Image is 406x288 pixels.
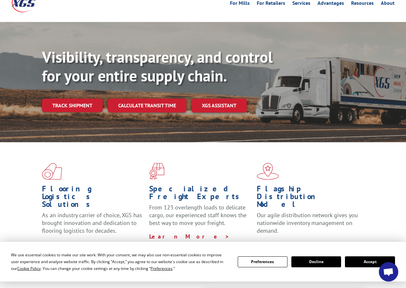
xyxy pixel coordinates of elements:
[42,185,144,211] h1: Flooring Logistics Solutions
[257,240,337,248] a: Learn More >
[149,185,252,204] h1: Specialized Freight Experts
[379,262,398,282] div: Open chat
[149,163,164,180] img: xgs-icon-focused-on-flooring-red
[149,204,252,232] p: From 123 overlength loads to delicate cargo, our experienced staff knows the best way to move you...
[42,163,62,180] img: xgs-icon-total-supply-chain-intelligence-red
[238,256,287,267] button: Preferences
[291,256,341,267] button: Decline
[257,211,358,234] span: Our agile distribution network gives you nationwide inventory management on demand.
[42,240,122,248] a: Learn More >
[42,99,103,112] a: Track shipment
[192,99,247,112] a: XGS ASSISTANT
[318,1,344,8] a: Advantages
[17,266,41,271] span: Cookie Policy
[11,251,230,272] div: We use essential cookies to make our site work. With your consent, we may also use non-essential ...
[151,266,172,271] span: Preferences
[257,185,359,211] h1: Flagship Distribution Model
[257,163,279,180] img: xgs-icon-flagship-distribution-model-red
[108,99,186,112] a: Calculate transit time
[292,1,310,8] a: Services
[149,233,230,240] a: Learn More >
[42,211,142,234] span: As an industry carrier of choice, XGS has brought innovation and dedication to flooring logistics...
[230,1,250,8] a: For Mills
[351,1,374,8] a: Resources
[42,47,273,86] b: Visibility, transparency, and control for your entire supply chain.
[345,256,395,267] button: Accept
[381,1,395,8] a: About
[257,1,285,8] a: For Retailers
